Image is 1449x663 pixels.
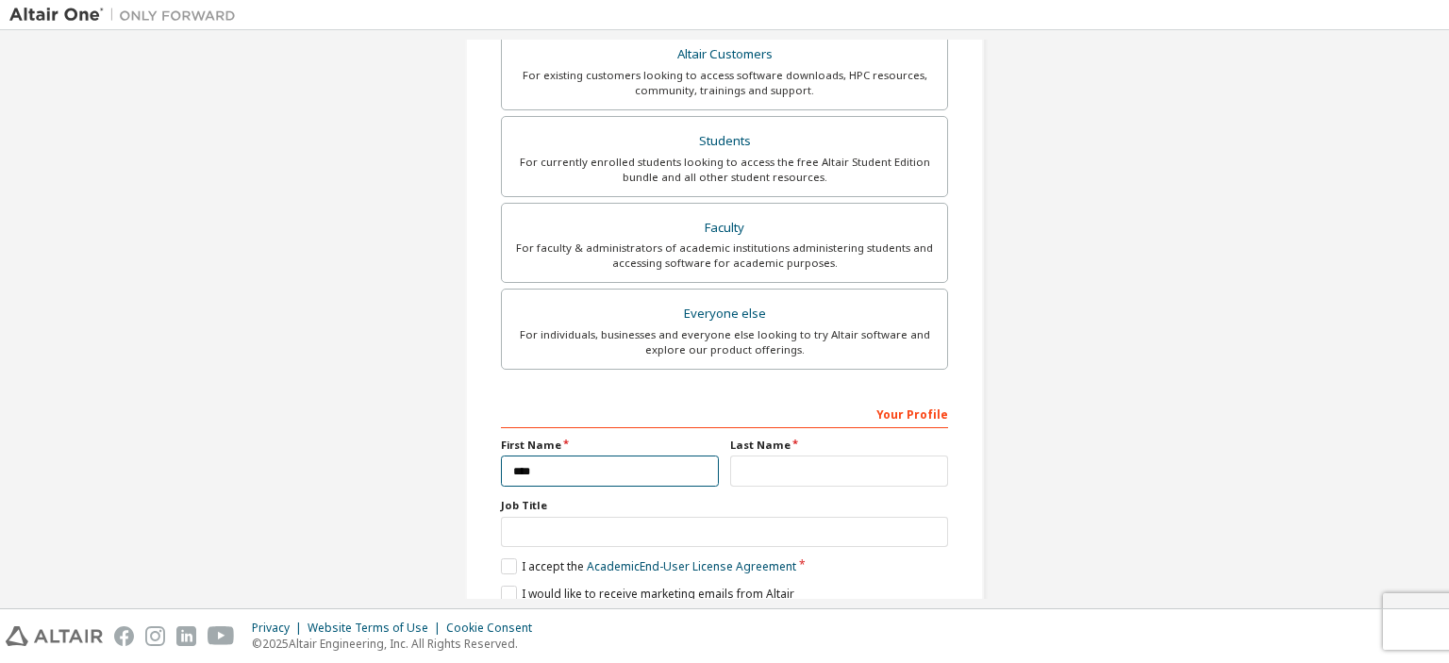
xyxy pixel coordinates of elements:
div: Everyone else [513,301,936,327]
img: linkedin.svg [176,626,196,646]
img: facebook.svg [114,626,134,646]
div: Altair Customers [513,41,936,68]
div: Website Terms of Use [308,621,446,636]
div: For currently enrolled students looking to access the free Altair Student Edition bundle and all ... [513,155,936,185]
div: Your Profile [501,398,948,428]
a: Academic End-User License Agreement [587,558,796,574]
div: Faculty [513,215,936,241]
img: altair_logo.svg [6,626,103,646]
div: For existing customers looking to access software downloads, HPC resources, community, trainings ... [513,68,936,98]
div: For faculty & administrators of academic institutions administering students and accessing softwa... [513,240,936,271]
div: Students [513,128,936,155]
div: For individuals, businesses and everyone else looking to try Altair software and explore our prod... [513,327,936,357]
img: Altair One [9,6,245,25]
label: Last Name [730,438,948,453]
div: Privacy [252,621,308,636]
p: © 2025 Altair Engineering, Inc. All Rights Reserved. [252,636,543,652]
label: First Name [501,438,719,453]
div: Cookie Consent [446,621,543,636]
label: Job Title [501,498,948,513]
label: I accept the [501,558,796,574]
img: instagram.svg [145,626,165,646]
img: youtube.svg [208,626,235,646]
label: I would like to receive marketing emails from Altair [501,586,794,602]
